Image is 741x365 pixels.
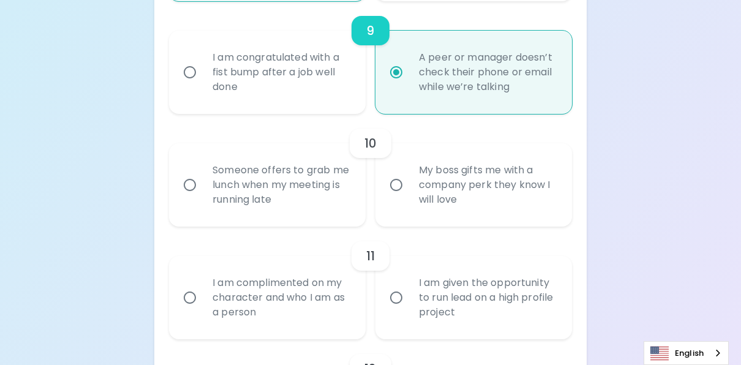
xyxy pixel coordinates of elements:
[203,261,359,334] div: I am complimented on my character and who I am as a person
[169,227,572,339] div: choice-group-check
[366,21,374,40] h6: 9
[364,134,377,153] h6: 10
[203,148,359,222] div: Someone offers to grab me lunch when my meeting is running late
[644,341,729,365] div: Language
[409,261,565,334] div: I am given the opportunity to run lead on a high profile project
[644,342,728,364] a: English
[169,114,572,227] div: choice-group-check
[203,36,359,109] div: I am congratulated with a fist bump after a job well done
[409,36,565,109] div: A peer or manager doesn’t check their phone or email while we’re talking
[366,246,375,266] h6: 11
[644,341,729,365] aside: Language selected: English
[409,148,565,222] div: My boss gifts me with a company perk they know I will love
[169,1,572,114] div: choice-group-check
